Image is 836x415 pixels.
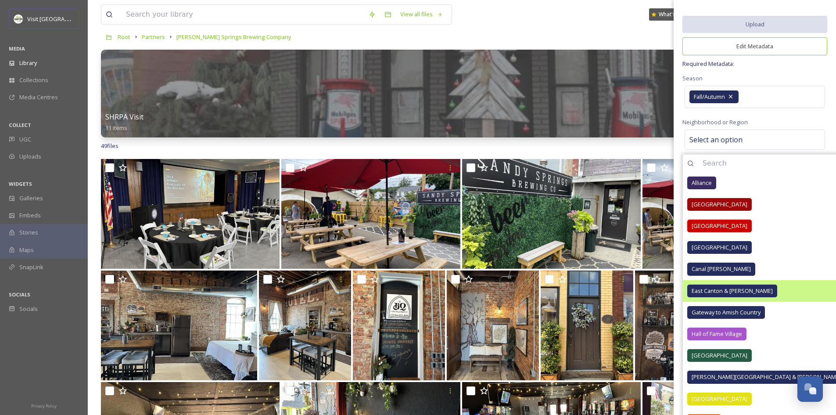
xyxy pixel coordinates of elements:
span: Canal [PERSON_NAME] [692,265,751,273]
span: UGC [19,135,31,144]
button: Open Chat [797,376,823,402]
span: Uploads [19,152,41,161]
span: Maps [19,246,34,254]
img: ext_1757697000.621975_TonjaM@VisitCanton.com-IMG_1076.jpeg [635,271,727,380]
img: ext_1757697011.841455_TonjaM@VisitCanton.com-IMG_1071.jpeg [353,271,445,380]
span: 49 file s [101,142,118,150]
img: download.jpeg [14,14,23,23]
button: Edit Metadata [682,37,827,55]
img: ext_1757697015.632007_TonjaM@VisitCanton.com-IMG_7024.jpeg [642,159,821,269]
span: MEDIA [9,45,25,52]
span: [GEOGRAPHIC_DATA] [692,395,747,403]
span: Socials [19,305,38,313]
span: Select an option [689,134,743,145]
span: [GEOGRAPHIC_DATA] [692,243,747,252]
img: ext_1757698270.415994_TonjaM@VisitCanton.com-IMG_4073.jpeg [101,159,280,269]
a: View all files [396,6,447,23]
span: Library [19,59,37,67]
img: ext_1757697003.204793_TonjaM@VisitCanton.com-IMG_1073.jpeg [447,271,539,380]
span: 11 items [105,124,127,132]
span: Season [682,74,703,82]
span: SHRPA Visit [105,112,144,122]
span: Hall of Fame Village [692,330,742,338]
span: [GEOGRAPHIC_DATA] [692,200,747,209]
span: Gateway to Amish Country [692,308,761,317]
span: Collections [19,76,48,84]
a: SHRPA Visit11 items [105,113,144,132]
span: Fall/Autumn [694,93,725,101]
span: Root [118,33,130,41]
a: Privacy Policy [31,400,57,411]
span: Required Metadata: [682,60,827,68]
span: Alliance [692,179,712,187]
span: SnapLink [19,263,43,271]
span: [GEOGRAPHIC_DATA] [692,222,747,230]
img: ext_1757697016.992513_TonjaM@VisitCanton.com-IMG_7020.jpeg [462,159,641,269]
span: COLLECT [9,122,31,128]
img: ext_1757697013.108653_TonjaM@VisitCanton.com-IMG_1068.jpeg [259,271,351,380]
span: Embeds [19,211,41,220]
span: SOCIALS [9,291,30,298]
span: WIDGETS [9,180,32,187]
span: Galleries [19,194,43,202]
span: [PERSON_NAME] Springs Brewing Company [176,33,291,41]
span: Media Centres [19,93,58,101]
span: Privacy Policy [31,403,57,409]
a: Root [118,32,130,42]
img: ext_1757697013.290249_TonjaM@VisitCanton.com-IMG_1067.jpeg [101,271,257,380]
input: Search your library [122,5,364,24]
span: [GEOGRAPHIC_DATA] [692,351,747,360]
button: Upload [682,16,827,33]
a: [PERSON_NAME] Springs Brewing Company [176,32,291,42]
span: Partners [142,33,165,41]
img: ext_1757697018.155027_TonjaM@VisitCanton.com-IMG_7023.jpeg [281,159,460,269]
span: Visit [GEOGRAPHIC_DATA] [27,14,95,23]
a: What's New [649,8,693,21]
img: ext_1757697002.787591_TonjaM@VisitCanton.com-IMG_1074.jpeg [541,271,633,380]
a: Partners [142,32,165,42]
span: Stories [19,228,38,237]
span: East Canton & [PERSON_NAME] [692,287,773,295]
span: Neighborhood or Region [682,118,748,126]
